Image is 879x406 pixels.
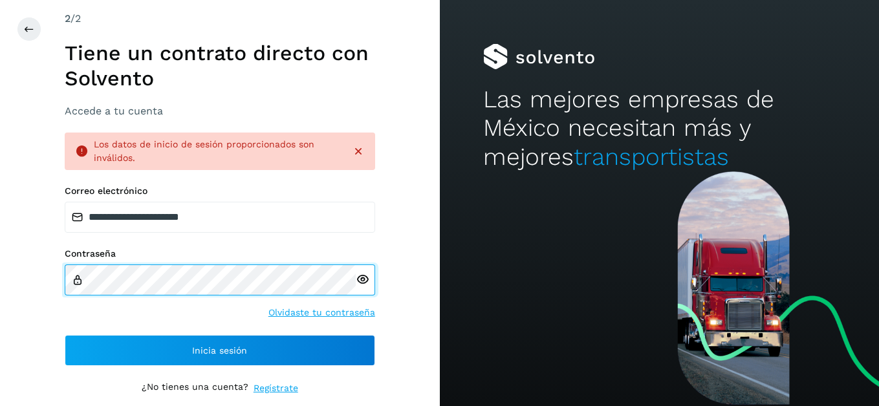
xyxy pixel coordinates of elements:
[65,335,375,366] button: Inicia sesión
[65,12,71,25] span: 2
[574,143,729,171] span: transportistas
[483,85,835,171] h2: Las mejores empresas de México necesitan más y mejores
[65,41,375,91] h1: Tiene un contrato directo con Solvento
[65,186,375,197] label: Correo electrónico
[254,381,298,395] a: Regístrate
[94,138,342,165] div: Los datos de inicio de sesión proporcionados son inválidos.
[65,248,375,259] label: Contraseña
[192,346,247,355] span: Inicia sesión
[65,105,375,117] h3: Accede a tu cuenta
[65,11,375,27] div: /2
[142,381,248,395] p: ¿No tienes una cuenta?
[268,306,375,319] a: Olvidaste tu contraseña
